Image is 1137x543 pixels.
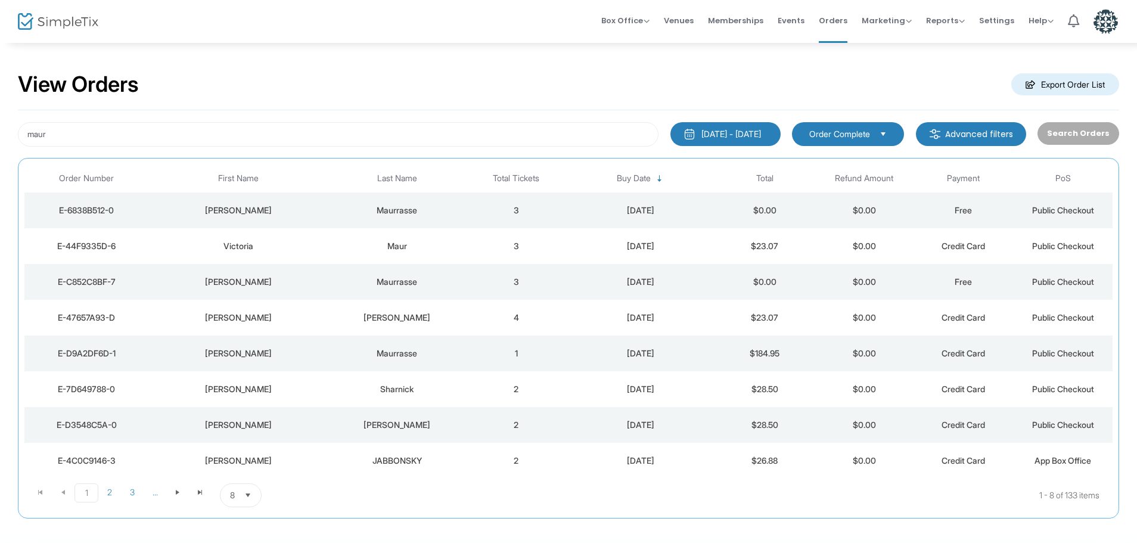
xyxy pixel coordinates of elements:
td: $184.95 [715,336,815,371]
div: 7/24/2025 [569,204,712,216]
td: 3 [467,264,566,300]
span: Page 3 [121,483,144,501]
span: Go to the next page [166,483,189,501]
div: Sarah [151,276,324,288]
span: Credit Card [942,455,985,466]
td: 2 [467,371,566,407]
div: Sarah [151,347,324,359]
div: E-4C0C9146-3 [27,455,145,467]
span: PoS [1055,173,1071,184]
div: Maurrasse [331,204,464,216]
div: E-D9A2DF6D-1 [27,347,145,359]
td: $28.50 [715,407,815,443]
span: App Box Office [1035,455,1091,466]
div: Maurrasse [331,347,464,359]
span: Credit Card [942,312,985,322]
div: Mauro [331,419,464,431]
kendo-pager-info: 1 - 8 of 133 items [380,483,1099,507]
td: 2 [467,407,566,443]
span: Credit Card [942,348,985,358]
span: Box Office [601,15,650,26]
th: Total Tickets [467,165,566,193]
span: Last Name [377,173,417,184]
span: Public Checkout [1032,384,1094,394]
img: filter [929,128,941,140]
div: E-44F9335D-6 [27,240,145,252]
td: $0.00 [715,264,815,300]
td: $0.00 [815,264,914,300]
td: 3 [467,193,566,228]
span: Reports [926,15,965,26]
div: 7/15/2025 [569,240,712,252]
span: Events [778,5,804,36]
div: E-D3548C5A-0 [27,419,145,431]
span: Page 1 [74,483,98,502]
td: $23.07 [715,228,815,264]
span: Public Checkout [1032,312,1094,322]
span: First Name [218,173,259,184]
div: Sarah [151,204,324,216]
button: [DATE] - [DATE] [670,122,781,146]
div: E-7D649788-0 [27,383,145,395]
div: JABBONSKY [331,455,464,467]
div: 3/28/2025 [569,455,712,467]
span: Credit Card [942,384,985,394]
span: Public Checkout [1032,348,1094,358]
div: DiMino [331,312,464,324]
span: Settings [979,5,1014,36]
span: Orders [819,5,847,36]
img: monthly [684,128,695,140]
div: [DATE] - [DATE] [701,128,761,140]
span: Memberships [708,5,763,36]
input: Search by name, email, phone, order number, ip address, or last 4 digits of card [18,122,658,147]
span: 8 [230,489,235,501]
td: 1 [467,336,566,371]
button: Select [875,128,891,141]
td: $0.00 [715,193,815,228]
span: Public Checkout [1032,420,1094,430]
span: Page 2 [98,483,121,501]
div: 6/18/2025 [569,419,712,431]
div: E-6838B512-0 [27,204,145,216]
td: 4 [467,300,566,336]
span: Page 4 [144,483,166,501]
div: Maura [151,312,324,324]
span: Public Checkout [1032,205,1094,215]
div: MAURA [151,455,324,467]
span: Venues [664,5,694,36]
span: Go to the last page [189,483,212,501]
span: Payment [947,173,980,184]
span: Go to the next page [173,488,182,497]
td: $0.00 [815,371,914,407]
div: 7/1/2025 [569,383,712,395]
span: Public Checkout [1032,277,1094,287]
span: Help [1029,15,1054,26]
div: Maurrasse [331,276,464,288]
td: $28.50 [715,371,815,407]
m-button: Advanced filters [916,122,1026,146]
span: Sortable [655,174,664,184]
div: Maur [331,240,464,252]
td: $0.00 [815,443,914,479]
span: Credit Card [942,420,985,430]
td: $0.00 [815,228,914,264]
div: E-C852C8BF-7 [27,276,145,288]
th: Refund Amount [815,165,914,193]
td: $26.88 [715,443,815,479]
span: Free [955,277,972,287]
button: Select [240,484,256,507]
div: Sharnick [331,383,464,395]
div: Jessica [151,419,324,431]
h2: View Orders [18,72,139,98]
th: Total [715,165,815,193]
div: 7/1/2025 [569,347,712,359]
td: $0.00 [815,407,914,443]
span: Credit Card [942,241,985,251]
td: $23.07 [715,300,815,336]
div: Victoria [151,240,324,252]
span: Order Number [59,173,114,184]
span: Public Checkout [1032,241,1094,251]
m-button: Export Order List [1011,73,1119,95]
div: Data table [24,165,1113,479]
div: 7/8/2025 [569,312,712,324]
